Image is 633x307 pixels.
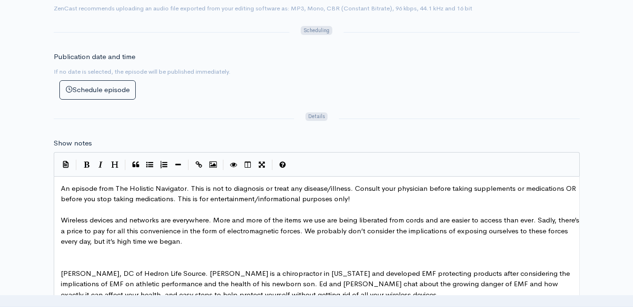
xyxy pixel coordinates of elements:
[276,158,290,172] button: Markdown Guide
[59,157,73,171] button: Insert Show Notes Template
[223,160,224,171] i: |
[157,158,171,172] button: Numbered List
[241,158,255,172] button: Toggle Side by Side
[54,138,92,149] label: Show notes
[108,158,122,172] button: Heading
[61,269,572,299] span: [PERSON_NAME], DC of Hedron Life Source. [PERSON_NAME] is a chiropractor in [US_STATE] and develo...
[143,158,157,172] button: Generic List
[171,158,185,172] button: Insert Horizontal Line
[54,51,135,62] label: Publication date and time
[255,158,269,172] button: Toggle Fullscreen
[59,80,136,100] button: Schedule episode
[188,160,189,171] i: |
[61,215,581,246] span: Wireless devices and networks are everywhere. More and more of the items we use are being liberat...
[305,112,328,121] span: Details
[227,158,241,172] button: Toggle Preview
[54,4,472,12] small: ZenCast recommends uploading an audio file exported from your editing software as: MP3, Mono, CBR...
[61,184,578,204] span: An episode from The Holistic Navigator. This is not to diagnosis or treat any disease/illness. Co...
[125,160,126,171] i: |
[192,158,206,172] button: Create Link
[76,160,77,171] i: |
[54,68,230,76] small: If no date is selected, the episode will be published immediately.
[129,158,143,172] button: Quote
[301,26,332,35] span: Scheduling
[272,160,273,171] i: |
[94,158,108,172] button: Italic
[80,158,94,172] button: Bold
[206,158,220,172] button: Insert Image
